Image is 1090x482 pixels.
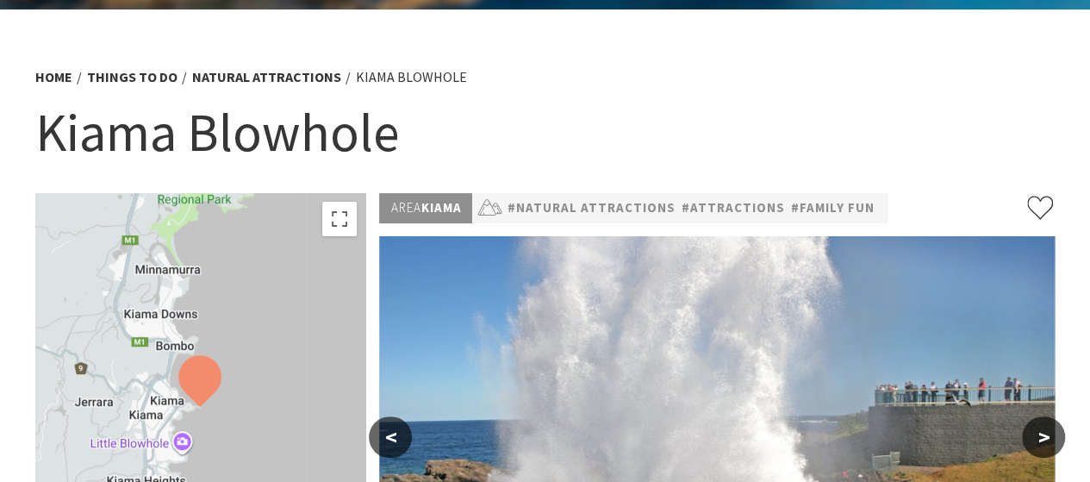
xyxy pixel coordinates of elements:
[356,66,467,89] li: Kiama Blowhole
[369,416,412,458] button: <
[87,68,178,86] a: Things To Do
[681,197,784,219] a: #Attractions
[379,193,472,223] p: Kiama
[507,197,675,219] a: #Natural Attractions
[322,202,357,236] button: Toggle fullscreen view
[192,68,341,86] a: Natural Attractions
[35,68,72,86] a: Home
[35,97,1056,167] h1: Kiama Blowhole
[1022,416,1065,458] button: >
[790,197,874,219] a: #Family Fun
[390,199,420,216] span: Area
